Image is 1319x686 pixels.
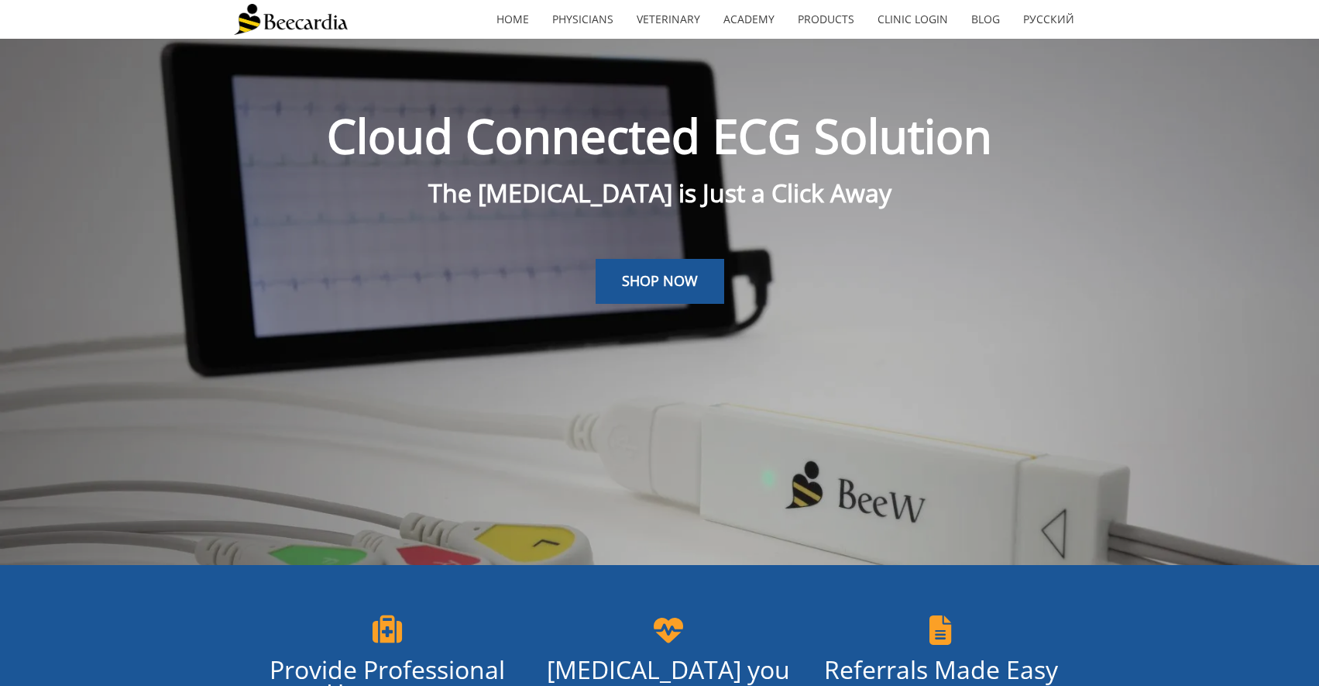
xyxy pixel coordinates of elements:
[712,2,786,37] a: Academy
[786,2,866,37] a: Products
[1012,2,1086,37] a: Русский
[960,2,1012,37] a: Blog
[327,104,992,167] span: Cloud Connected ECG Solution
[541,2,625,37] a: Physicians
[428,176,891,209] span: The [MEDICAL_DATA] is Just a Click Away
[622,271,698,290] span: SHOP NOW
[866,2,960,37] a: Clinic Login
[234,4,348,35] img: Beecardia
[824,653,1058,686] span: Referrals Made Easy
[596,259,724,304] a: SHOP NOW
[485,2,541,37] a: home
[625,2,712,37] a: Veterinary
